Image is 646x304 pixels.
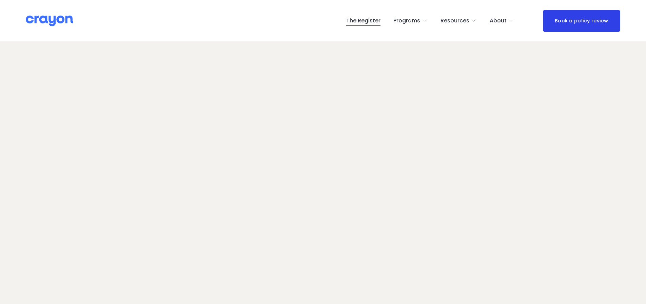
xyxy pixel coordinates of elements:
a: folder dropdown [490,15,514,26]
a: folder dropdown [393,15,428,26]
a: folder dropdown [441,15,477,26]
span: Resources [441,16,469,26]
img: Crayon [26,15,73,27]
a: Book a policy review [543,10,620,32]
a: The Register [346,15,380,26]
span: Programs [393,16,420,26]
span: About [490,16,507,26]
